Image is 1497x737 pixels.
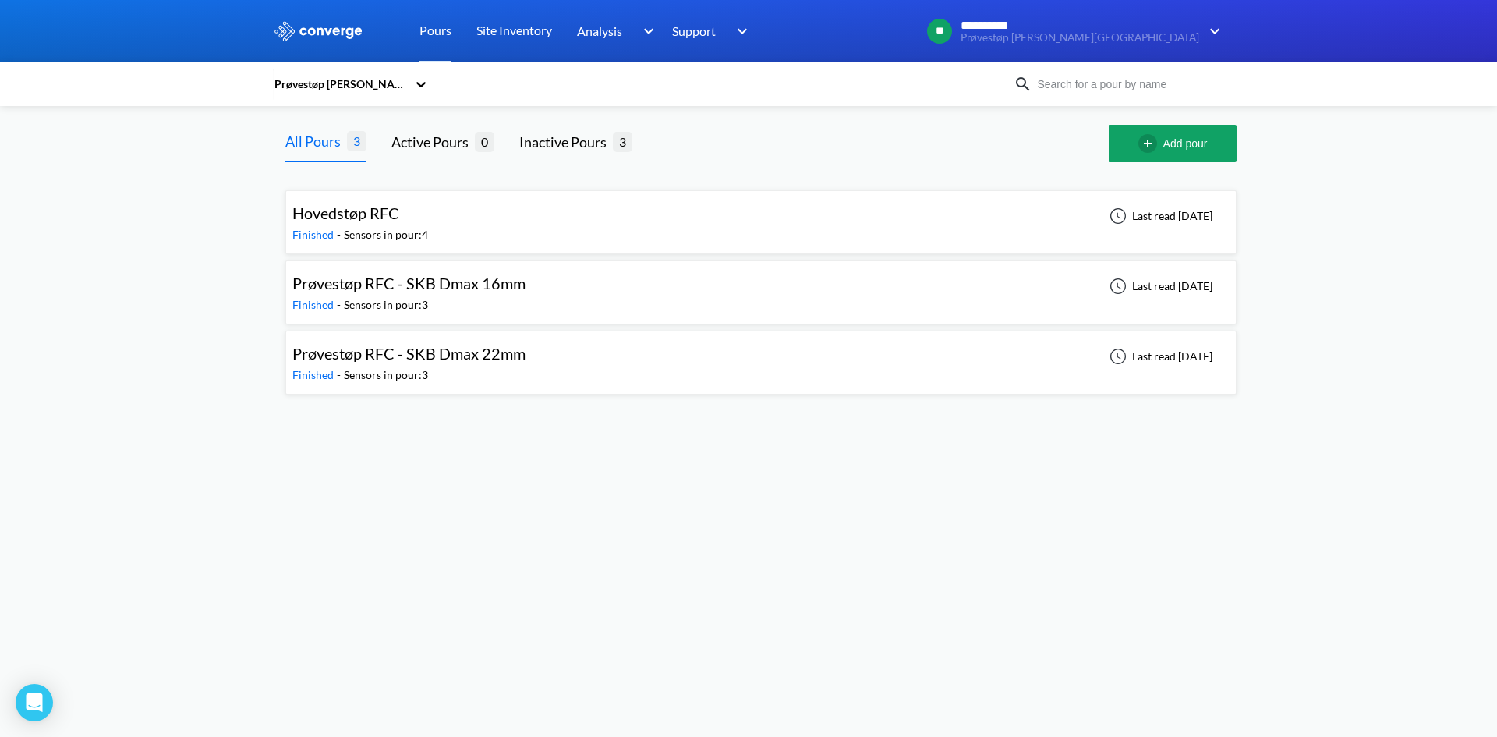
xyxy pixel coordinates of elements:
[273,76,407,93] div: Prøvestøp [PERSON_NAME][GEOGRAPHIC_DATA]
[1101,207,1217,225] div: Last read [DATE]
[672,21,716,41] span: Support
[391,131,475,153] div: Active Pours
[292,344,526,363] span: Prøvestøp RFC - SKB Dmax 22mm
[347,131,366,151] span: 3
[285,208,1237,221] a: Hovedstøp RFCFinished-Sensors in pour:4Last read [DATE]
[337,298,344,311] span: -
[337,228,344,241] span: -
[344,296,428,314] div: Sensors in pour: 3
[285,349,1237,362] a: Prøvestøp RFC - SKB Dmax 22mmFinished-Sensors in pour:3Last read [DATE]
[519,131,613,153] div: Inactive Pours
[633,22,658,41] img: downArrow.svg
[285,278,1237,292] a: Prøvestøp RFC - SKB Dmax 16mmFinished-Sensors in pour:3Last read [DATE]
[961,32,1199,44] span: Prøvestøp [PERSON_NAME][GEOGRAPHIC_DATA]
[475,132,494,151] span: 0
[16,684,53,721] div: Open Intercom Messenger
[344,226,428,243] div: Sensors in pour: 4
[1138,134,1163,153] img: add-circle-outline.svg
[292,274,526,292] span: Prøvestøp RFC - SKB Dmax 16mm
[1014,75,1032,94] img: icon-search.svg
[727,22,752,41] img: downArrow.svg
[1101,277,1217,296] div: Last read [DATE]
[577,21,622,41] span: Analysis
[1101,347,1217,366] div: Last read [DATE]
[1109,125,1237,162] button: Add pour
[292,228,337,241] span: Finished
[344,367,428,384] div: Sensors in pour: 3
[613,132,632,151] span: 3
[273,21,363,41] img: logo_ewhite.svg
[292,204,399,222] span: Hovedstøp RFC
[1199,22,1224,41] img: downArrow.svg
[285,130,347,152] div: All Pours
[1032,76,1221,93] input: Search for a pour by name
[292,368,337,381] span: Finished
[337,368,344,381] span: -
[292,298,337,311] span: Finished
